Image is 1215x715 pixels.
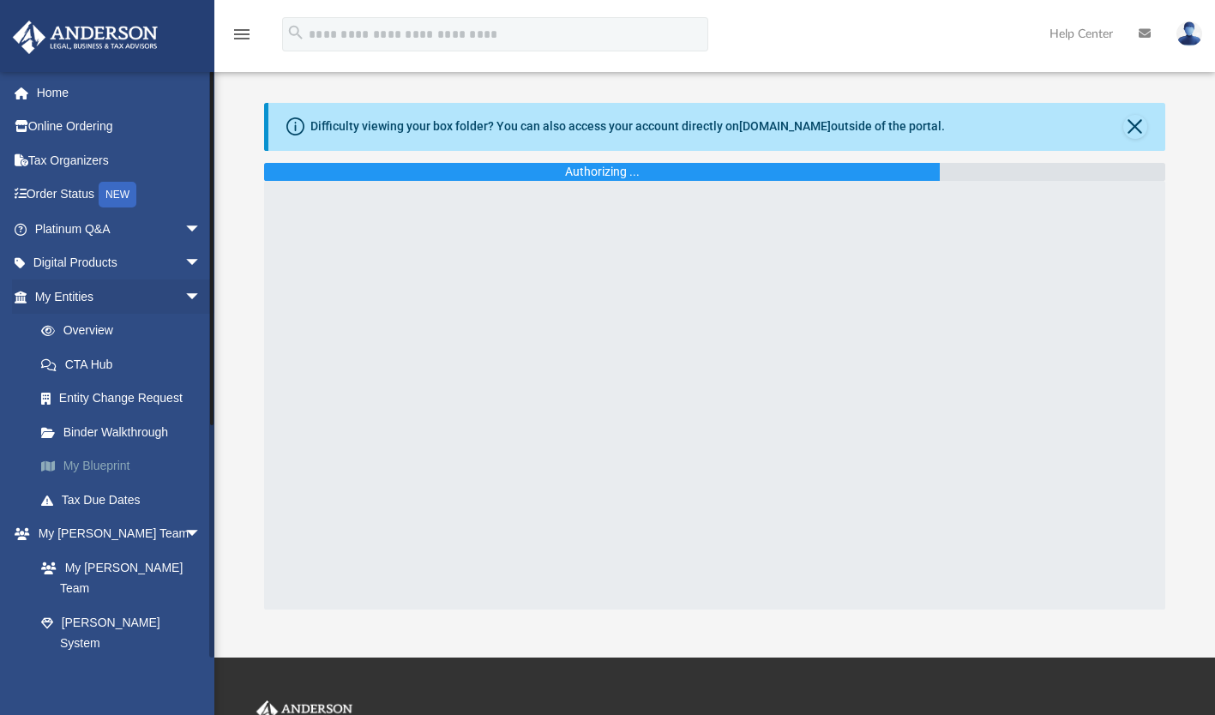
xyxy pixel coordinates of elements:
i: menu [232,24,252,45]
span: arrow_drop_down [184,279,219,315]
a: Online Ordering [12,110,227,144]
a: Overview [24,314,227,348]
div: Difficulty viewing your box folder? You can also access your account directly on outside of the p... [310,117,945,135]
img: User Pic [1176,21,1202,46]
span: arrow_drop_down [184,246,219,281]
i: search [286,23,305,42]
a: CTA Hub [24,347,227,382]
div: Authorizing ... [565,163,640,181]
a: menu [232,33,252,45]
a: Tax Organizers [12,143,227,177]
a: My [PERSON_NAME] Team [24,550,210,605]
a: Binder Walkthrough [24,415,227,449]
a: My Entitiesarrow_drop_down [12,279,227,314]
a: Digital Productsarrow_drop_down [12,246,227,280]
a: [PERSON_NAME] System [24,605,219,660]
a: Entity Change Request [24,382,227,416]
a: [DOMAIN_NAME] [739,119,831,133]
a: My Blueprint [24,449,227,484]
a: Order StatusNEW [12,177,227,213]
span: arrow_drop_down [184,212,219,247]
button: Close [1123,115,1147,139]
img: Anderson Advisors Platinum Portal [8,21,163,54]
div: NEW [99,182,136,207]
span: arrow_drop_down [184,517,219,552]
a: Home [12,75,227,110]
a: My [PERSON_NAME] Teamarrow_drop_down [12,517,219,551]
a: Platinum Q&Aarrow_drop_down [12,212,227,246]
a: Tax Due Dates [24,483,227,517]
